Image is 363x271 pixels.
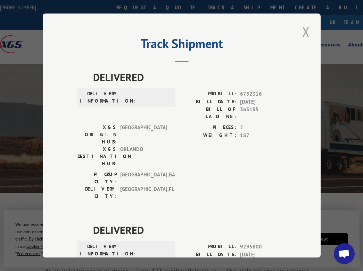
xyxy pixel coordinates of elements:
label: DELIVERY INFORMATION: [80,243,119,257]
label: BILL DATE: [182,98,237,106]
label: PROBILL: [182,243,237,251]
a: Open chat [334,243,355,264]
span: [GEOGRAPHIC_DATA] , FL [120,185,167,200]
span: 9295800 [240,243,286,251]
span: DELIVERED [93,222,286,238]
span: [DATE] [240,251,286,259]
label: XGS DESTINATION HUB: [77,146,117,167]
label: BILL DATE: [182,251,237,259]
label: BILL OF LADING: [182,106,237,120]
span: DELIVERED [93,69,286,85]
span: [GEOGRAPHIC_DATA] , GA [120,171,167,185]
button: Close modal [300,22,312,41]
span: [GEOGRAPHIC_DATA] [120,124,167,146]
label: PIECES: [182,124,237,132]
h2: Track Shipment [77,39,286,52]
label: PICKUP CITY: [77,171,117,185]
span: 6752316 [240,90,286,98]
span: 187 [240,132,286,140]
span: 2 [240,124,286,132]
span: [DATE] [240,98,286,106]
label: DELIVERY CITY: [77,185,117,200]
span: ORLANDO [120,146,167,167]
label: WEIGHT: [182,132,237,140]
label: DELIVERY INFORMATION: [80,90,119,105]
label: PROBILL: [182,90,237,98]
span: 365195 [240,106,286,120]
label: XGS ORIGIN HUB: [77,124,117,146]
